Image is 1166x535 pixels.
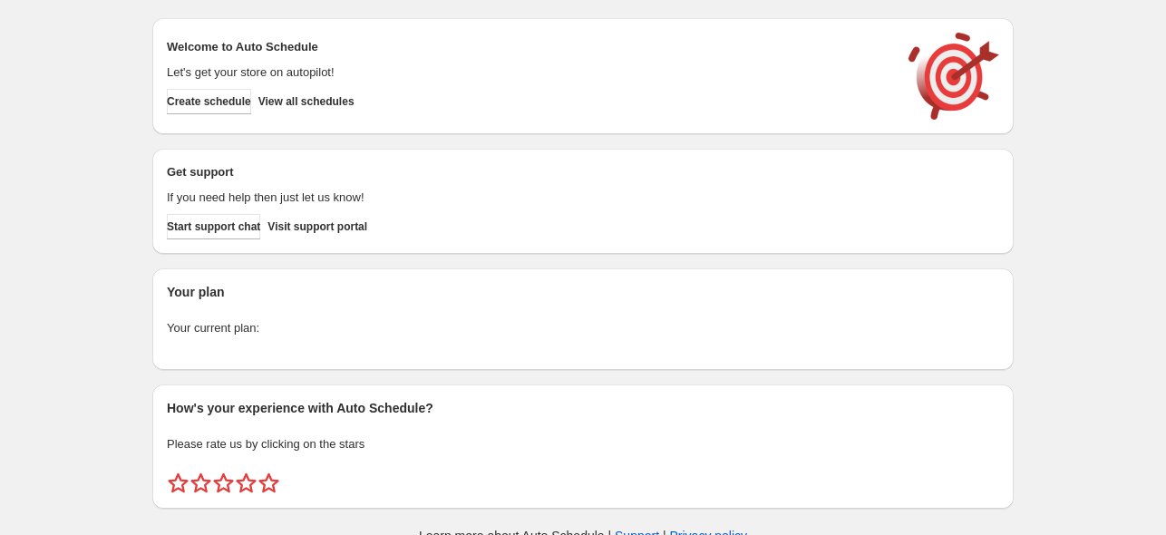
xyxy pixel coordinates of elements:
[167,94,251,109] span: Create schedule
[167,63,890,82] p: Let's get your store on autopilot!
[267,214,367,239] a: Visit support portal
[167,219,260,234] span: Start support chat
[167,163,890,181] h2: Get support
[267,219,367,234] span: Visit support portal
[258,94,355,109] span: View all schedules
[167,189,890,207] p: If you need help then just let us know!
[258,89,355,114] button: View all schedules
[167,38,890,56] h2: Welcome to Auto Schedule
[167,283,999,301] h2: Your plan
[167,399,999,417] h2: How's your experience with Auto Schedule?
[167,319,999,337] p: Your current plan:
[167,89,251,114] button: Create schedule
[167,435,999,453] p: Please rate us by clicking on the stars
[167,214,260,239] a: Start support chat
